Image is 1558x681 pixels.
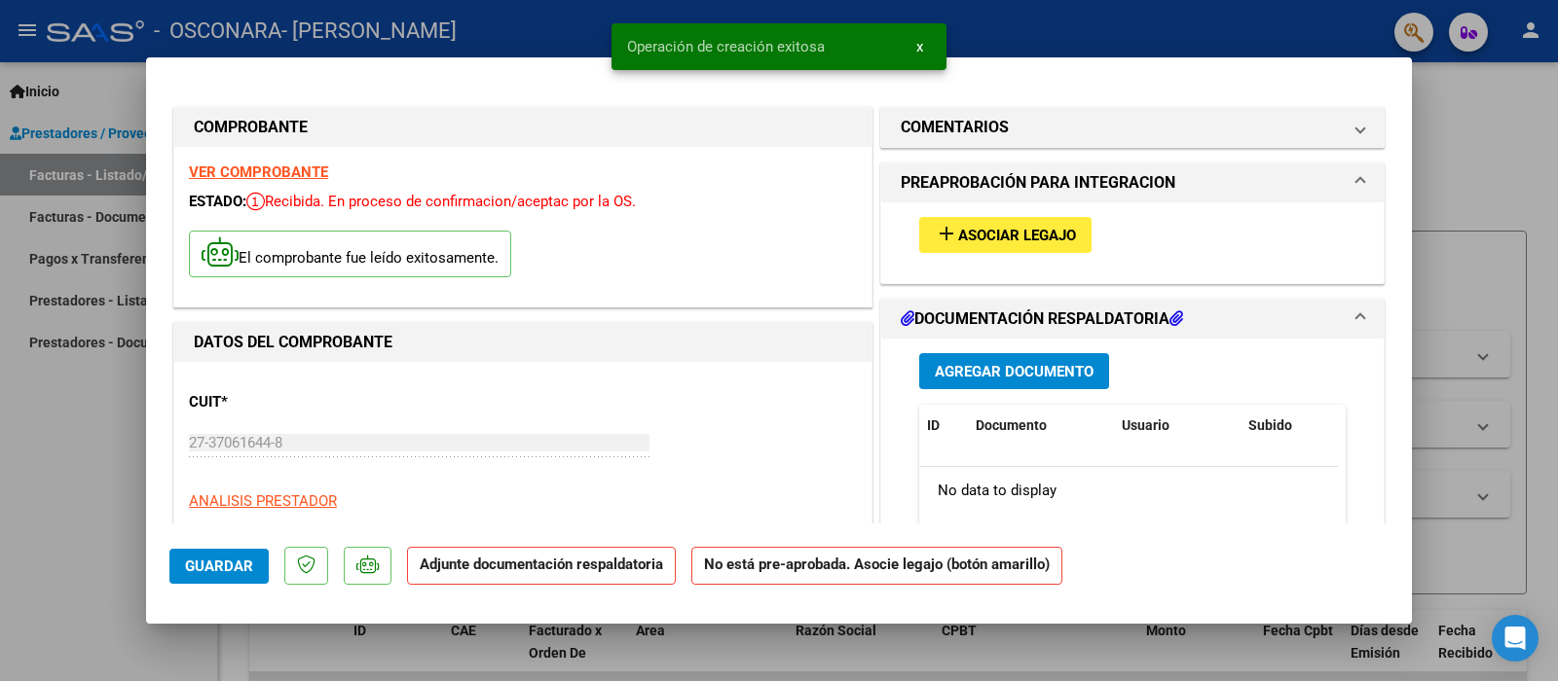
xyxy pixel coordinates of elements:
[420,556,663,573] strong: Adjunte documentación respaldatoria
[169,549,269,584] button: Guardar
[901,116,1009,139] h1: COMENTARIOS
[189,163,328,181] a: VER COMPROBANTE
[927,417,940,433] span: ID
[935,222,958,245] mat-icon: add
[919,353,1109,389] button: Agregar Documento
[189,231,511,278] p: El comprobante fue leído exitosamente.
[1492,615,1539,662] div: Open Intercom Messenger
[919,217,1092,253] button: Asociar Legajo
[881,108,1384,147] mat-expansion-panel-header: COMENTARIOS
[919,467,1338,516] div: No data to display
[881,202,1384,283] div: PREAPROBACIÓN PARA INTEGRACION
[881,300,1384,339] mat-expansion-panel-header: DOCUMENTACIÓN RESPALDATORIA
[1122,417,1169,433] span: Usuario
[881,163,1384,202] mat-expansion-panel-header: PREAPROBACIÓN PARA INTEGRACION
[691,547,1062,585] strong: No está pre-aprobada. Asocie legajo (botón amarillo)
[189,492,337,510] span: ANALISIS PRESTADOR
[968,405,1114,447] datatable-header-cell: Documento
[1114,405,1241,447] datatable-header-cell: Usuario
[189,193,246,210] span: ESTADO:
[901,307,1183,331] h1: DOCUMENTACIÓN RESPALDATORIA
[916,38,923,55] span: x
[246,193,636,210] span: Recibida. En proceso de confirmacion/aceptac por la OS.
[935,363,1094,380] span: Agregar Documento
[1241,405,1338,447] datatable-header-cell: Subido
[901,171,1175,195] h1: PREAPROBACIÓN PARA INTEGRACION
[901,29,939,64] button: x
[919,405,968,447] datatable-header-cell: ID
[627,37,825,56] span: Operación de creación exitosa
[976,417,1047,433] span: Documento
[958,227,1076,244] span: Asociar Legajo
[185,557,253,575] span: Guardar
[194,118,308,136] strong: COMPROBANTE
[189,391,389,413] p: CUIT
[1248,417,1292,433] span: Subido
[194,333,392,351] strong: DATOS DEL COMPROBANTE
